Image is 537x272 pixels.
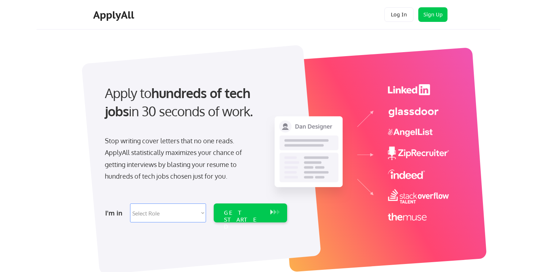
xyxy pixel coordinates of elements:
div: ApplyAll [93,9,136,21]
div: Apply to in 30 seconds of work. [105,84,284,121]
div: I'm in [105,207,126,219]
div: GET STARTED [224,209,263,230]
div: Stop writing cover letters that no one reads. ApplyAll statistically maximizes your chance of get... [105,135,255,182]
strong: hundreds of tech jobs [105,85,254,119]
button: Sign Up [418,7,447,22]
button: Log In [384,7,414,22]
